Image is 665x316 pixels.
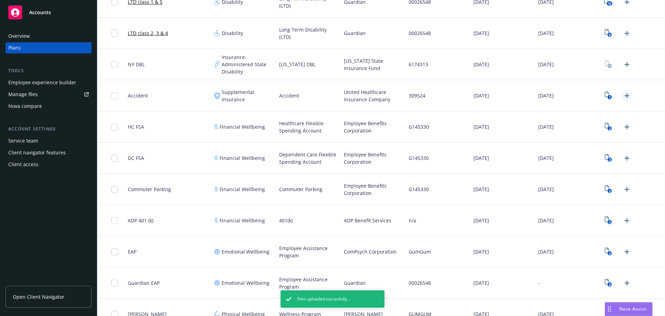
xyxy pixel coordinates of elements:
[279,186,322,193] span: Commuter Parking
[621,246,632,257] a: Upload Plan Documents
[220,154,265,162] span: Financial Wellbeing
[279,245,338,259] span: Employee Assistance Program
[8,77,76,88] div: Employee experience builder
[128,279,160,287] span: Guardian EAP
[621,90,632,101] a: Upload Plan Documents
[409,29,431,37] span: 00026548
[608,1,611,6] text: 10
[279,61,316,68] span: [US_STATE] DBL
[6,101,91,112] a: Nova compare
[279,92,299,99] span: Accident
[409,248,431,255] span: GumGum
[344,29,366,37] span: Guardian
[128,92,148,99] span: Accident
[8,159,38,170] div: Client access
[13,293,64,300] span: Open Client Navigator
[344,217,391,224] span: ADP Benefit Services
[6,159,91,170] a: Client access
[609,33,611,37] text: 6
[621,121,632,133] a: Upload Plan Documents
[605,302,653,316] button: Nova Assist
[220,123,265,130] span: Financial Wellbeing
[8,31,30,42] div: Overview
[128,154,144,162] span: DC FSA
[609,282,611,287] text: 4
[6,89,91,100] a: Manage files
[279,217,293,224] span: 401(k)
[409,123,429,130] span: G145330
[128,123,144,130] span: HC FSA
[538,279,540,287] span: -
[6,147,91,158] a: Client navigator features
[538,61,554,68] span: [DATE]
[111,30,118,37] input: Toggle Row Selected
[609,189,611,193] text: 2
[473,279,489,287] span: [DATE]
[621,277,632,289] a: Upload Plan Documents
[409,217,416,224] span: n/a
[603,121,614,133] a: View Plan Documents
[6,42,91,53] a: Plans
[473,154,489,162] span: [DATE]
[409,279,431,287] span: 00026548
[538,123,554,130] span: [DATE]
[222,53,273,75] span: Insurance-Administered State Disability
[619,306,647,312] span: Nova Assist
[279,151,338,165] span: Dependent Care Flexible Spending Account
[6,67,91,74] div: Tools
[473,92,489,99] span: [DATE]
[409,61,428,68] span: 6174313
[111,155,118,162] input: Toggle Row Selected
[6,135,91,146] a: Service team
[111,186,118,193] input: Toggle Row Selected
[6,3,91,22] a: Accounts
[222,248,269,255] span: Emotional Wellbeing
[609,251,611,256] text: 2
[344,120,403,134] span: Employee Benefits Corporation
[279,120,338,134] span: Healthcare Flexible Spending Account
[621,59,632,70] a: Upload Plan Documents
[538,29,554,37] span: [DATE]
[603,59,614,70] a: View Plan Documents
[603,153,614,164] a: View Plan Documents
[344,279,366,287] span: Guardian
[409,186,429,193] span: G145330
[128,248,136,255] span: EAP
[621,215,632,226] a: Upload Plan Documents
[473,217,489,224] span: [DATE]
[605,302,614,316] div: Drag to move
[6,77,91,88] a: Employee experience builder
[8,89,38,100] div: Manage files
[8,101,42,112] div: Nova compare
[220,217,265,224] span: Financial Wellbeing
[603,90,614,101] a: View Plan Documents
[8,42,21,53] div: Plans
[344,57,403,72] span: [US_STATE] State Insurance Fund
[409,154,429,162] span: G145330
[111,217,118,224] input: Toggle Row Selected
[111,248,118,255] input: Toggle Row Selected
[609,157,611,162] text: 2
[128,186,171,193] span: Commuter Parking
[603,246,614,257] a: View Plan Documents
[297,296,350,302] span: Files uploaded succesfully...
[6,31,91,42] a: Overview
[111,61,118,68] input: Toggle Row Selected
[222,88,273,103] span: Supplemental Insurance
[538,154,554,162] span: [DATE]
[473,61,489,68] span: [DATE]
[538,92,554,99] span: [DATE]
[538,248,554,255] span: [DATE]
[128,61,145,68] span: NY DBL
[603,28,614,39] a: View Plan Documents
[603,184,614,195] a: View Plan Documents
[111,280,118,287] input: Toggle Row Selected
[29,10,51,15] span: Accounts
[344,182,403,197] span: Employee Benefits Corporation
[6,126,91,133] div: Account settings
[344,151,403,165] span: Employee Benefits Corporation
[8,135,38,146] div: Service team
[409,92,425,99] span: 309524
[609,220,611,224] text: 2
[344,248,397,255] span: ComPsych Corporation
